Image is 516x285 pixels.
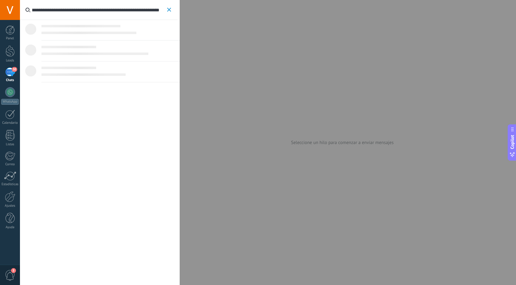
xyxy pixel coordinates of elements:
[1,162,19,166] div: Correo
[12,67,17,72] span: 30
[509,135,515,149] span: Copilot
[1,59,19,63] div: Leads
[1,182,19,186] div: Estadísticas
[1,78,19,82] div: Chats
[11,268,16,273] span: 3
[1,204,19,208] div: Ajustes
[1,121,19,125] div: Calendario
[1,99,19,105] div: WhatsApp
[1,225,19,229] div: Ayuda
[1,37,19,41] div: Panel
[1,142,19,146] div: Listas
